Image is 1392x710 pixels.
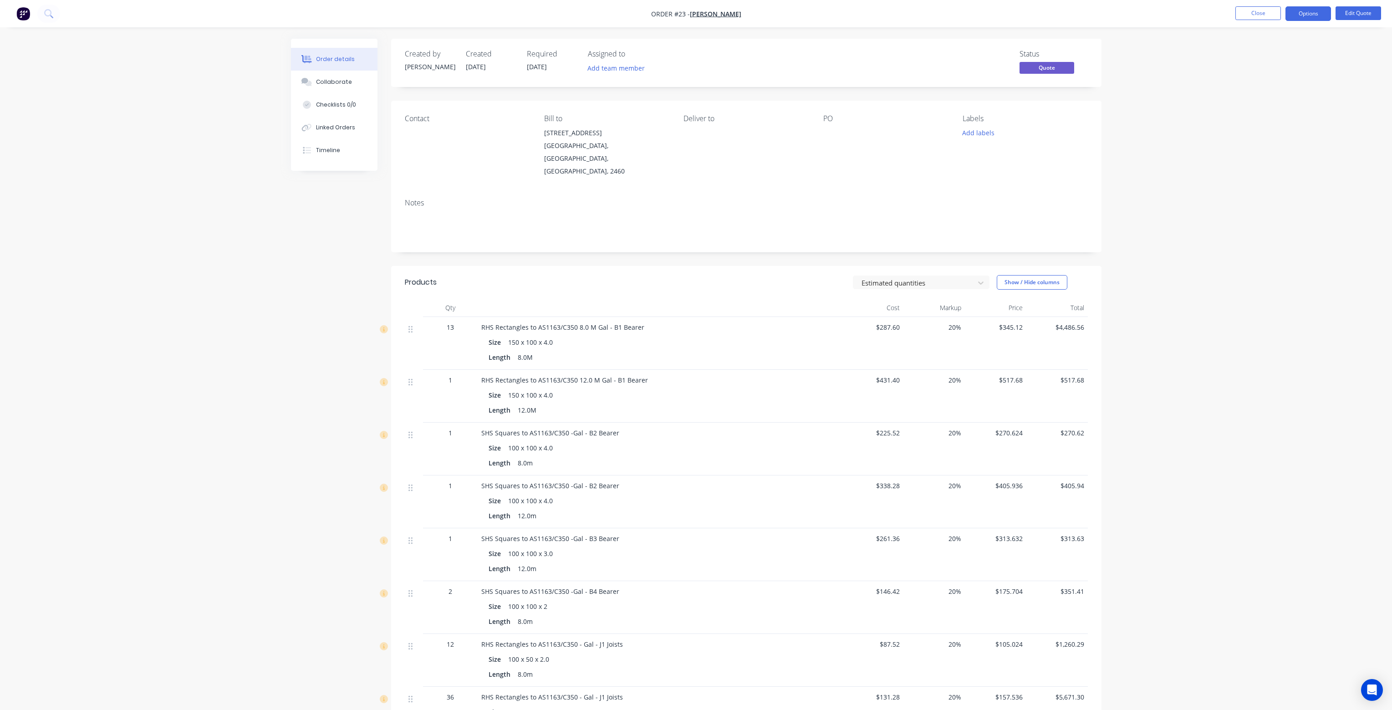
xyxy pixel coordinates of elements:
div: [GEOGRAPHIC_DATA], [GEOGRAPHIC_DATA], [GEOGRAPHIC_DATA], 2460 [544,139,669,178]
span: 20% [907,322,961,332]
span: $517.68 [1030,375,1084,385]
div: Length [489,404,514,417]
span: Quote [1020,62,1074,73]
span: $225.52 [846,428,900,438]
span: $105.024 [969,639,1023,649]
button: Close [1235,6,1281,20]
div: 150 x 100 x 4.0 [505,336,556,349]
div: 100 x 100 x 4.0 [505,494,556,507]
div: 8.0m [514,668,536,681]
span: 36 [447,692,454,702]
button: Collaborate [291,71,377,93]
span: 20% [907,639,961,649]
span: RHS Rectangles to AS1163/C350 - Gal - J1 Joists [481,640,623,649]
div: Price [965,299,1026,317]
span: 20% [907,587,961,596]
span: $5,671.30 [1030,692,1084,702]
div: Length [489,351,514,364]
div: 8.0m [514,456,536,470]
div: Deliver to [683,114,808,123]
button: Edit Quote [1336,6,1381,20]
span: $1,260.29 [1030,639,1084,649]
div: Size [489,600,505,613]
div: 100 x 100 x 2 [505,600,551,613]
div: [STREET_ADDRESS][GEOGRAPHIC_DATA], [GEOGRAPHIC_DATA], [GEOGRAPHIC_DATA], 2460 [544,127,669,178]
img: Factory [16,7,30,20]
div: Size [489,388,505,402]
span: $517.68 [969,375,1023,385]
span: $313.63 [1030,534,1084,543]
div: Size [489,653,505,666]
span: $405.94 [1030,481,1084,490]
span: 1 [449,428,452,438]
span: 20% [907,534,961,543]
span: Order #23 - [651,10,690,18]
span: 13 [447,322,454,332]
span: 1 [449,534,452,543]
div: Length [489,668,514,681]
div: Markup [903,299,965,317]
div: Required [527,50,577,58]
span: RHS Rectangles to AS1163/C350 8.0 M Gal - B1 Bearer [481,323,644,332]
div: 12.0m [514,509,540,522]
div: Open Intercom Messenger [1361,679,1383,701]
div: 8.0m [514,615,536,628]
button: Show / Hide columns [997,275,1067,290]
span: $131.28 [846,692,900,702]
span: $345.12 [969,322,1023,332]
div: Bill to [544,114,669,123]
div: [PERSON_NAME] [405,62,455,72]
div: 100 x 100 x 3.0 [505,547,556,560]
div: Status [1020,50,1088,58]
div: Notes [405,199,1088,207]
div: Length [489,456,514,470]
div: Products [405,277,437,288]
span: 1 [449,481,452,490]
span: SHS Squares to AS1163/C350 -Gal - B2 Bearer [481,481,619,490]
button: Add team member [582,62,649,74]
span: 2 [449,587,452,596]
span: $270.62 [1030,428,1084,438]
span: 20% [907,428,961,438]
div: Total [1026,299,1088,317]
button: Timeline [291,139,377,162]
div: 150 x 100 x 4.0 [505,388,556,402]
span: $87.52 [846,639,900,649]
span: SHS Squares to AS1163/C350 -Gal - B3 Bearer [481,534,619,543]
button: Options [1285,6,1331,21]
span: SHS Squares to AS1163/C350 -Gal - B4 Bearer [481,587,619,596]
span: RHS Rectangles to AS1163/C350 - Gal - J1 Joists [481,693,623,701]
span: SHS Squares to AS1163/C350 -Gal - B2 Bearer [481,429,619,437]
div: Created by [405,50,455,58]
span: $146.42 [846,587,900,596]
div: Qty [423,299,478,317]
span: $351.41 [1030,587,1084,596]
span: [PERSON_NAME] [690,10,741,18]
button: Checklists 0/0 [291,93,377,116]
div: 100 x 100 x 4.0 [505,441,556,455]
div: Linked Orders [316,123,355,132]
span: $313.632 [969,534,1023,543]
div: Timeline [316,146,340,154]
span: $431.40 [846,375,900,385]
div: Checklists 0/0 [316,101,356,109]
span: $405.936 [969,481,1023,490]
span: 20% [907,692,961,702]
button: Add labels [958,127,999,139]
button: Order details [291,48,377,71]
div: Assigned to [588,50,679,58]
span: $287.60 [846,322,900,332]
div: Order details [316,55,355,63]
button: Add team member [588,62,650,74]
div: 100 x 50 x 2.0 [505,653,553,666]
span: $270.624 [969,428,1023,438]
span: [DATE] [466,62,486,71]
div: Contact [405,114,530,123]
div: PO [823,114,948,123]
div: Length [489,509,514,522]
span: $157.536 [969,692,1023,702]
div: Size [489,547,505,560]
span: $261.36 [846,534,900,543]
span: 20% [907,375,961,385]
div: Created [466,50,516,58]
